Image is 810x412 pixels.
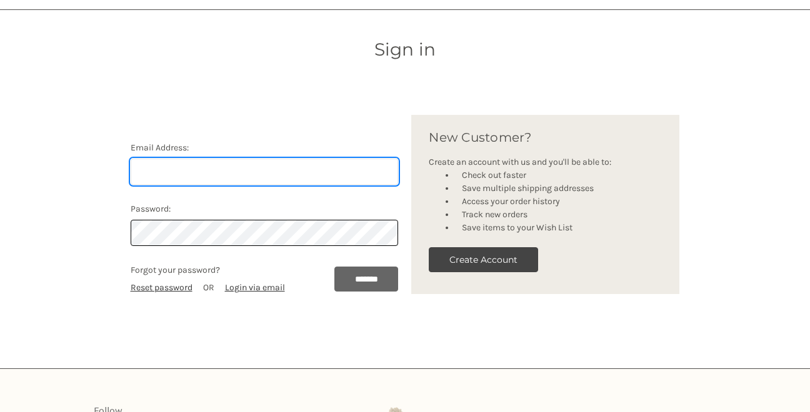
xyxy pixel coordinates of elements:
h1: Sign in [124,36,686,62]
a: Reset password [131,282,192,293]
li: Save items to your Wish List [455,221,662,234]
li: Track new orders [455,208,662,221]
span: OR [203,282,214,293]
p: Create an account with us and you'll be able to: [429,155,662,169]
label: Password: [131,202,399,215]
button: Create Account [429,247,538,272]
a: Login via email [225,282,285,293]
li: Save multiple shipping addresses [455,182,662,195]
p: Forgot your password? [131,263,285,277]
h2: New Customer? [429,128,662,147]
li: Check out faster [455,169,662,182]
a: Create Account [429,258,538,269]
label: Email Address: [131,141,399,154]
li: Access your order history [455,195,662,208]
